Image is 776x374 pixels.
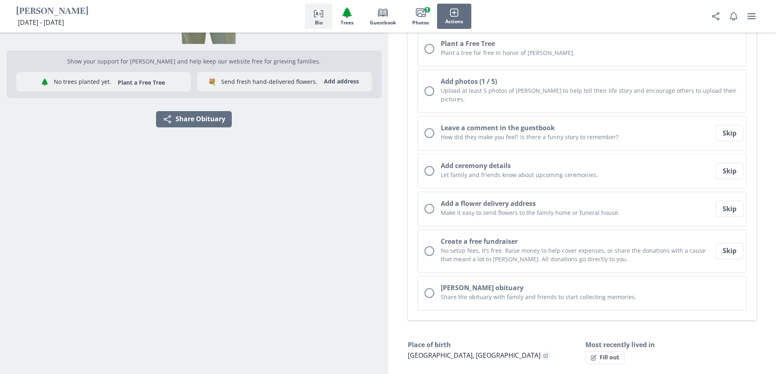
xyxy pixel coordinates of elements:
[716,243,743,259] button: Skip
[542,352,550,360] button: Edit fact
[424,86,434,96] div: Unchecked circle
[370,20,396,26] span: Guestbook
[341,20,354,26] span: Trees
[418,154,747,188] button: Add ceremony detailsLet family and friends know about upcoming ceremonies.
[418,70,747,113] button: Add photos (1 / 5)Upload at least 5 photos of [PERSON_NAME] to help tell their life story and enc...
[708,8,724,24] button: Share Obituary
[437,4,471,29] button: Actions
[585,340,756,350] h3: Most recently lived in
[18,18,64,27] span: [DATE] - [DATE]
[441,86,740,103] p: Upload at least 5 photos of [PERSON_NAME] to help tell their life story and encourage others to u...
[156,111,232,127] button: Share Obituary
[424,7,430,13] span: 1
[441,161,714,171] h2: Add ceremony details
[441,293,740,301] p: Share the obituary with family and friends to start collecting memories.
[716,163,743,179] button: Skip
[585,351,624,364] button: Fill out
[424,128,434,138] div: Unchecked circle
[716,201,743,217] button: Skip
[424,44,434,54] div: Unchecked circle
[362,4,404,29] button: Guestbook
[341,7,353,18] span: Tree
[16,5,88,18] h1: [PERSON_NAME]
[424,246,434,256] div: Unchecked circle
[319,75,364,88] button: Add address
[418,192,747,226] button: Add a flower delivery addressMake it easy to send flowers to the family home or funeral house.
[441,283,740,293] h2: [PERSON_NAME] obituary
[332,4,362,29] button: Trees
[113,79,170,86] button: Plant a Free Tree
[441,123,714,133] h2: Leave a comment in the guestbook
[404,4,437,29] button: Photos
[412,20,429,26] span: Photos
[424,166,434,176] div: Unchecked circle
[441,208,714,217] p: Make it easy to send flowers to the family home or funeral house.
[315,20,323,26] span: Bio
[716,125,743,141] button: Skip
[424,204,434,214] div: Unchecked circle
[441,171,714,179] p: Let family and friends know about upcoming ceremonies.
[424,288,434,298] div: Unchecked circle
[441,236,714,246] h2: Create a free fundraiser
[408,340,579,350] h3: Place of birth
[445,19,463,24] span: Actions
[441,48,740,57] p: Plant a tree for free in honor of [PERSON_NAME].
[418,276,747,311] button: [PERSON_NAME] obituaryShare the obituary with family and friends to start collecting memories.
[441,133,714,141] p: How did they make you feel? Is there a funny story to remember?
[441,39,740,48] h2: Plant a Free Tree
[441,77,740,86] h2: Add photos (1 / 5)
[743,8,760,24] button: user menu
[305,4,332,29] button: Bio
[418,230,747,273] button: Create a free fundraiserNo setup fees, it’s free. Raise money to help cover expenses, or share th...
[408,351,541,360] span: [GEOGRAPHIC_DATA], [GEOGRAPHIC_DATA]
[441,246,714,263] p: No setup fees, it’s free. Raise money to help cover expenses, or share the donations with a cause...
[725,8,742,24] button: Notifications
[418,116,747,151] button: Leave a comment in the guestbookHow did they make you feel? Is there a funny story to remember?
[441,199,714,208] h2: Add a flower delivery address
[16,57,372,66] p: Show your support for [PERSON_NAME] and help keep our website free for grieving families.
[418,32,747,66] button: Plant a Free TreePlant a tree for free in honor of [PERSON_NAME].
